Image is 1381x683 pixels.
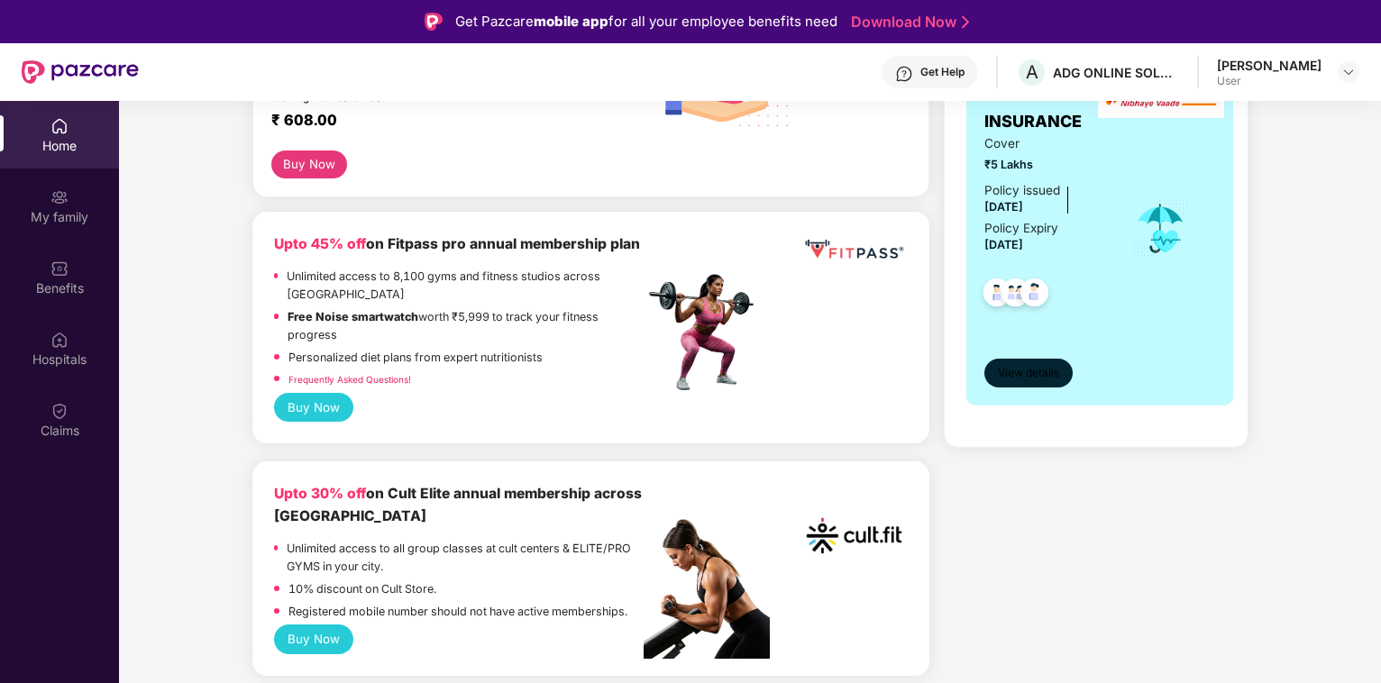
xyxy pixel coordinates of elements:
[984,156,1107,174] span: ₹5 Lakhs
[288,603,627,621] p: Registered mobile number should not have active memberships.
[50,402,69,420] img: svg+xml;base64,PHN2ZyBpZD0iQ2xhaW0iIHhtbG5zPSJodHRwOi8vd3d3LnczLm9yZy8yMDAwL3N2ZyIgd2lkdGg9IjIwIi...
[271,150,348,178] button: Buy Now
[287,540,643,576] p: Unlimited access to all group classes at cult centers & ELITE/PRO GYMS in your city.
[1053,64,1179,81] div: ADG ONLINE SOLUTIONS PRIVATE LIMITED
[274,485,642,524] b: on Cult Elite annual membership across [GEOGRAPHIC_DATA]
[1217,74,1322,88] div: User
[993,273,1038,317] img: svg+xml;base64,PHN2ZyB4bWxucz0iaHR0cDovL3d3dy53My5vcmcvMjAwMC9zdmciIHdpZHRoPSI0OC45MTUiIGhlaWdodD...
[274,624,354,653] button: Buy Now
[984,181,1060,200] div: Policy issued
[455,11,837,32] div: Get Pazcare for all your employee benefits need
[975,273,1020,317] img: svg+xml;base64,PHN2ZyB4bWxucz0iaHR0cDovL3d3dy53My5vcmcvMjAwMC9zdmciIHdpZHRoPSI0OC45NDMiIGhlaWdodD...
[984,359,1074,387] button: View details
[644,519,770,659] img: pc2.png
[50,331,69,349] img: svg+xml;base64,PHN2ZyBpZD0iSG9zcGl0YWxzIiB4bWxucz0iaHR0cDovL3d3dy53My5vcmcvMjAwMC9zdmciIHdpZHRoPS...
[984,238,1023,251] span: [DATE]
[851,13,964,32] a: Download Now
[274,235,640,252] b: on Fitpass pro annual membership plan
[644,269,770,396] img: fpp.png
[895,65,913,83] img: svg+xml;base64,PHN2ZyBpZD0iSGVscC0zMngzMiIgeG1sbnM9Imh0dHA6Ly93d3cudzMub3JnLzIwMDAvc3ZnIiB3aWR0aD...
[425,13,443,31] img: Logo
[50,188,69,206] img: svg+xml;base64,PHN2ZyB3aWR0aD0iMjAiIGhlaWdodD0iMjAiIHZpZXdCb3g9IjAgMCAyMCAyMCIgZmlsbD0ibm9uZSIgeG...
[271,111,626,132] div: ₹ 608.00
[984,200,1023,214] span: [DATE]
[274,485,366,502] b: Upto 30% off
[288,374,411,385] a: Frequently Asked Questions!
[801,483,907,588] img: cult.png
[801,233,907,267] img: fppp.png
[962,13,969,32] img: Stroke
[998,365,1059,382] span: View details
[1131,198,1190,258] img: icon
[50,260,69,278] img: svg+xml;base64,PHN2ZyBpZD0iQmVuZWZpdHMiIHhtbG5zPSJodHRwOi8vd3d3LnczLm9yZy8yMDAwL3N2ZyIgd2lkdGg9Ij...
[1217,57,1322,74] div: [PERSON_NAME]
[984,219,1058,238] div: Policy Expiry
[288,310,418,323] strong: Free Noise smartwatch
[50,117,69,135] img: svg+xml;base64,PHN2ZyBpZD0iSG9tZSIgeG1sbnM9Imh0dHA6Ly93d3cudzMub3JnLzIwMDAvc3ZnIiB3aWR0aD0iMjAiIG...
[288,349,543,367] p: Personalized diet plans from expert nutritionists
[274,235,366,252] b: Upto 45% off
[1012,273,1056,317] img: svg+xml;base64,PHN2ZyB4bWxucz0iaHR0cDovL3d3dy53My5vcmcvMjAwMC9zdmciIHdpZHRoPSI0OC45NDMiIGhlaWdodD...
[288,308,643,344] p: worth ₹5,999 to track your fitness progress
[288,580,436,598] p: 10% discount on Cult Store.
[1026,61,1038,83] span: A
[274,393,354,422] button: Buy Now
[287,268,643,304] p: Unlimited access to 8,100 gyms and fitness studios across [GEOGRAPHIC_DATA]
[534,13,608,30] strong: mobile app
[1341,65,1356,79] img: svg+xml;base64,PHN2ZyBpZD0iRHJvcGRvd24tMzJ4MzIiIHhtbG5zPSJodHRwOi8vd3d3LnczLm9yZy8yMDAwL3N2ZyIgd2...
[984,134,1107,153] span: Cover
[920,65,965,79] div: Get Help
[22,60,139,84] img: New Pazcare Logo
